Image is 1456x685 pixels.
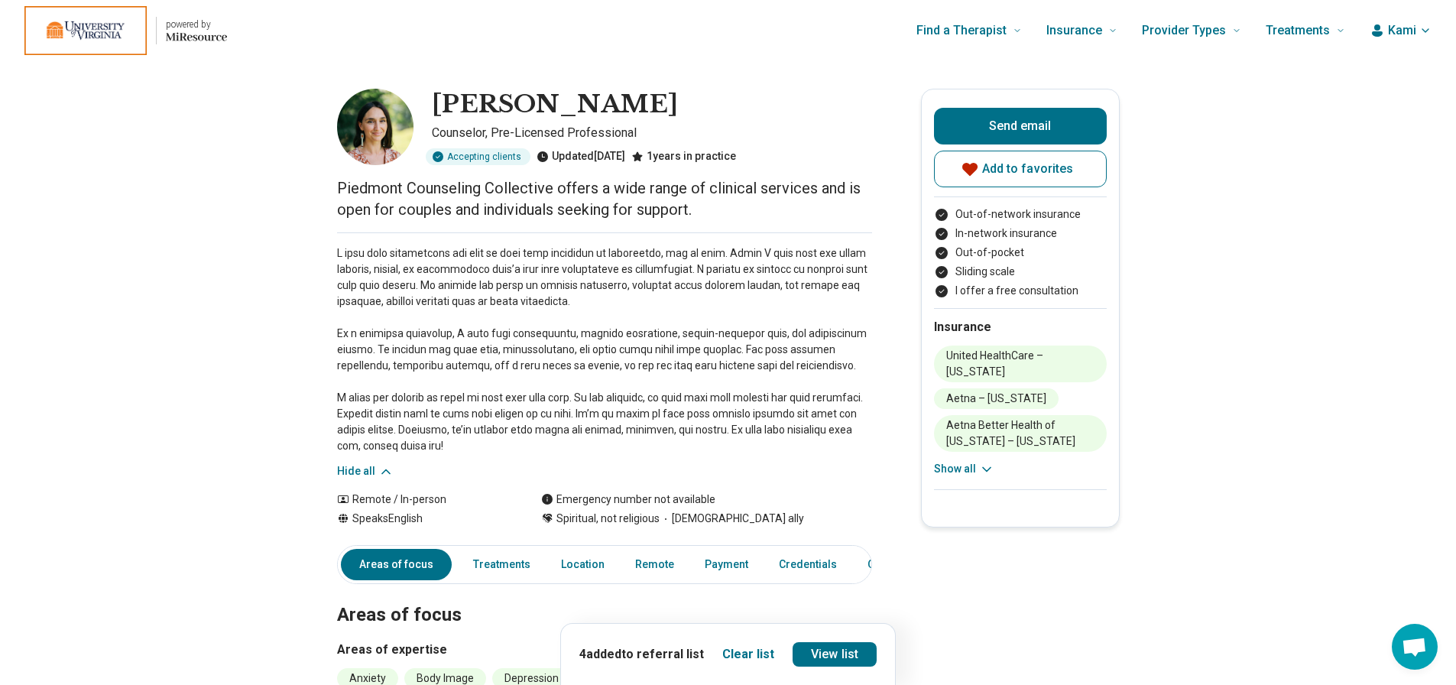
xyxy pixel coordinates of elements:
button: Send email [934,108,1107,144]
span: to referral list [621,647,704,661]
span: Insurance [1046,20,1102,41]
h2: Insurance [934,318,1107,336]
div: Updated [DATE] [537,148,625,165]
a: Payment [696,549,757,580]
a: Areas of focus [341,549,452,580]
p: L ipsu dolo sitametcons adi elit se doei temp incididun ut laboreetdo, mag al enim. Admin V quis ... [337,245,872,454]
li: Sliding scale [934,264,1107,280]
h1: [PERSON_NAME] [432,89,678,121]
span: Add to favorites [982,163,1074,175]
span: Provider Types [1142,20,1226,41]
a: Other [858,549,913,580]
img: Sidney Hall, Counselor [337,89,413,165]
button: Clear list [722,645,774,664]
a: Location [552,549,614,580]
ul: Payment options [934,206,1107,299]
div: 1 years in practice [631,148,736,165]
span: Kami [1388,21,1416,40]
li: I offer a free consultation [934,283,1107,299]
span: Find a Therapist [916,20,1007,41]
li: Out-of-network insurance [934,206,1107,222]
a: Remote [626,549,683,580]
p: 4 added [579,645,704,664]
span: [DEMOGRAPHIC_DATA] ally [660,511,804,527]
li: Aetna Better Health of [US_STATE] – [US_STATE] [934,415,1107,452]
li: Out-of-pocket [934,245,1107,261]
h3: Areas of expertise [337,641,872,659]
button: Kami [1370,21,1432,40]
button: Add to favorites [934,151,1107,187]
div: Speaks English [337,511,511,527]
a: Open chat [1392,624,1438,670]
h2: Areas of focus [337,566,872,628]
div: Emergency number not available [541,492,715,508]
li: In-network insurance [934,226,1107,242]
span: Treatments [1266,20,1330,41]
li: Aetna – [US_STATE] [934,388,1059,409]
a: Home page [24,6,227,55]
p: Counselor, Pre-Licensed Professional [432,124,872,142]
p: powered by [166,18,227,31]
a: Credentials [770,549,846,580]
li: United HealthCare – [US_STATE] [934,346,1107,382]
div: Accepting clients [426,148,530,165]
button: Hide all [337,463,394,479]
span: Spiritual, not religious [556,511,660,527]
button: Show all [934,461,994,477]
a: View list [793,642,877,667]
div: Remote / In-person [337,492,511,508]
p: Piedmont Counseling Collective offers a wide range of clinical services and is open for couples a... [337,177,872,220]
a: Treatments [464,549,540,580]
